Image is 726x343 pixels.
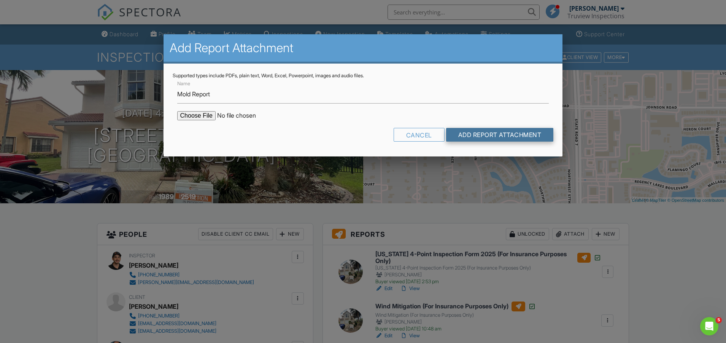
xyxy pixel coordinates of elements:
[716,317,722,323] span: 5
[177,80,190,87] label: Name
[170,40,557,56] h2: Add Report Attachment
[394,128,445,142] div: Cancel
[700,317,718,335] iframe: Intercom live chat
[173,73,554,79] div: Supported types include PDFs, plain text, Word, Excel, Powerpoint, images and audio files.
[446,128,554,142] input: Add Report Attachment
